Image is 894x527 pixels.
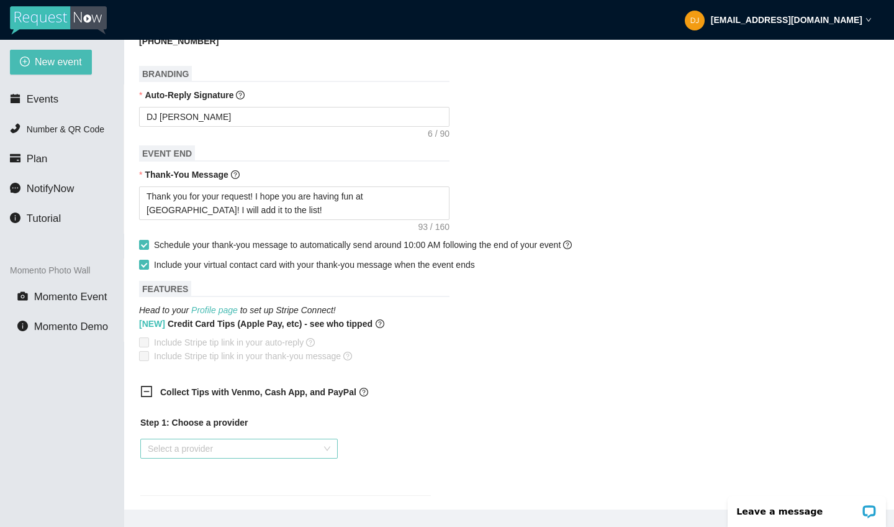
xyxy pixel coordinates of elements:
[140,385,153,398] span: minus-square
[139,317,372,331] b: Credit Card Tips (Apple Pay, etc) - see who tipped
[27,153,48,165] span: Plan
[34,291,107,303] span: Momento Event
[343,352,352,360] span: question-circle
[563,241,572,249] span: question-circle
[231,170,240,179] span: question-circle
[865,17,872,23] span: down
[10,183,20,193] span: message
[149,336,320,349] span: Include Stripe tip link in your auto-reply
[236,91,245,99] span: question-circle
[10,50,92,75] button: plus-circleNew event
[145,170,228,180] b: Thank-You Message
[27,183,74,195] span: NotifyNow
[154,260,475,270] span: Include your virtual contact card with your thank-you message when the event ends
[139,305,336,315] i: Head to your to set up Stripe Connect!
[17,321,28,331] span: info-circle
[139,186,449,220] textarea: Thank you for your request! I hope you are having fun at [GEOGRAPHIC_DATA]! I will add it to the ...
[376,317,384,331] span: question-circle
[20,57,30,68] span: plus-circle
[34,321,108,332] span: Momento Demo
[154,240,572,250] span: Schedule your thank-you message to automatically send around 10:00 AM following the end of your e...
[685,11,705,30] img: 55a64adef94d41fca6eeaa2690a25b69
[139,145,195,162] span: EVENT END
[10,153,20,163] span: credit-card
[160,387,356,397] b: Collect Tips with Venmo, Cash App, and PayPal
[140,418,248,428] b: Step 1: Choose a provider
[130,378,441,408] div: Collect Tips with Venmo, Cash App, and PayPalquestion-circle
[27,93,58,105] span: Events
[145,90,233,100] b: Auto-Reply Signature
[711,15,862,25] strong: [EMAIL_ADDRESS][DOMAIN_NAME]
[139,36,219,46] b: [PHONE_NUMBER]
[35,54,82,70] span: New event
[27,213,61,224] span: Tutorial
[139,107,449,127] textarea: DJ [PERSON_NAME]
[10,93,20,104] span: calendar
[306,338,315,347] span: question-circle
[149,349,357,363] span: Include Stripe tip link in your thank-you message
[17,291,28,301] span: camera
[139,319,165,329] span: [NEW]
[359,388,368,396] span: question-circle
[10,6,107,35] img: RequestNow
[10,213,20,223] span: info-circle
[720,488,894,527] iframe: LiveChat chat widget
[139,281,191,297] span: FEATURES
[191,305,238,315] a: Profile page
[139,66,192,82] span: BRANDING
[10,123,20,134] span: phone
[27,124,104,134] span: Number & QR Code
